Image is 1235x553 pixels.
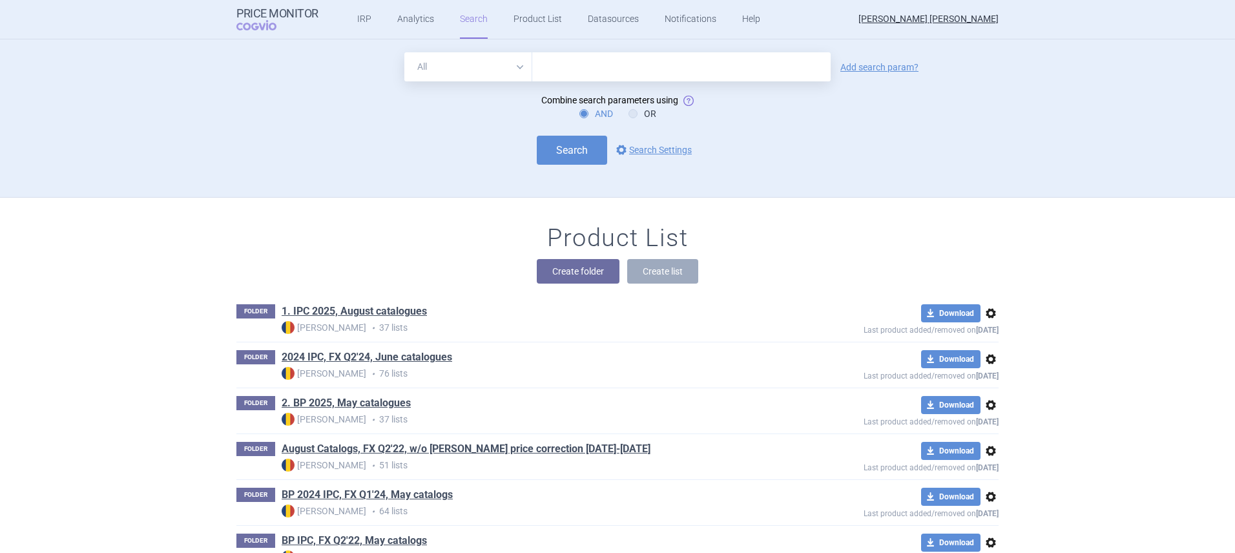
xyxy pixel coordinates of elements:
a: BP 2024 IPC, FX Q1'24, May catalogs [282,488,453,502]
p: FOLDER [236,442,275,456]
a: BP IPC, FX Q2'22, May catalogs [282,534,427,548]
h1: August Catalogs, FX Q2'22, w/o HU - Lilly price correction Jan-Feb 2023 [282,442,650,459]
a: 2024 IPC, FX Q2'24, June catalogues [282,350,452,364]
p: Last product added/removed on [770,414,999,426]
strong: [DATE] [976,463,999,472]
a: 2. BP 2025, May catalogues [282,396,411,410]
strong: [PERSON_NAME] [282,367,366,380]
button: Download [921,442,981,460]
p: Last product added/removed on [770,506,999,518]
img: RO [282,413,295,426]
button: Search [537,136,607,165]
strong: Price Monitor [236,7,318,20]
button: Create list [627,259,698,284]
h1: BP 2024 IPC, FX Q1'24, May catalogs [282,488,453,505]
button: Download [921,534,981,552]
a: Add search param? [840,63,918,72]
i: • [366,505,379,518]
h1: Product List [547,224,688,253]
img: RO [282,321,295,334]
a: Search Settings [614,142,692,158]
p: 51 lists [282,459,770,472]
label: OR [628,107,656,120]
strong: [DATE] [976,417,999,426]
button: Download [921,304,981,322]
strong: [PERSON_NAME] [282,505,366,517]
strong: [DATE] [976,326,999,335]
button: Create folder [537,259,619,284]
img: RO [282,505,295,517]
i: • [366,322,379,335]
button: Download [921,488,981,506]
span: COGVIO [236,20,295,30]
button: Download [921,396,981,414]
strong: [PERSON_NAME] [282,321,366,334]
i: • [366,413,379,426]
p: FOLDER [236,534,275,548]
p: Last product added/removed on [770,322,999,335]
p: FOLDER [236,304,275,318]
strong: [DATE] [976,371,999,381]
button: Download [921,350,981,368]
p: 37 lists [282,413,770,426]
a: Price MonitorCOGVIO [236,7,318,32]
i: • [366,368,379,381]
p: 37 lists [282,321,770,335]
img: RO [282,367,295,380]
p: Last product added/removed on [770,368,999,381]
img: RO [282,459,295,472]
span: Combine search parameters using [541,95,678,105]
strong: [PERSON_NAME] [282,413,366,426]
h1: BP IPC, FX Q2'22, May catalogs [282,534,427,550]
h1: 1. IPC 2025, August catalogues [282,304,427,321]
strong: [DATE] [976,509,999,518]
i: • [366,459,379,472]
h1: 2. BP 2025, May catalogues [282,396,411,413]
label: AND [579,107,613,120]
p: Last product added/removed on [770,460,999,472]
p: FOLDER [236,488,275,502]
a: August Catalogs, FX Q2'22, w/o [PERSON_NAME] price correction [DATE]-[DATE] [282,442,650,456]
p: 64 lists [282,505,770,518]
p: FOLDER [236,396,275,410]
h1: 2024 IPC, FX Q2'24, June catalogues [282,350,452,367]
p: FOLDER [236,350,275,364]
p: 76 lists [282,367,770,381]
a: 1. IPC 2025, August catalogues [282,304,427,318]
strong: [PERSON_NAME] [282,459,366,472]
